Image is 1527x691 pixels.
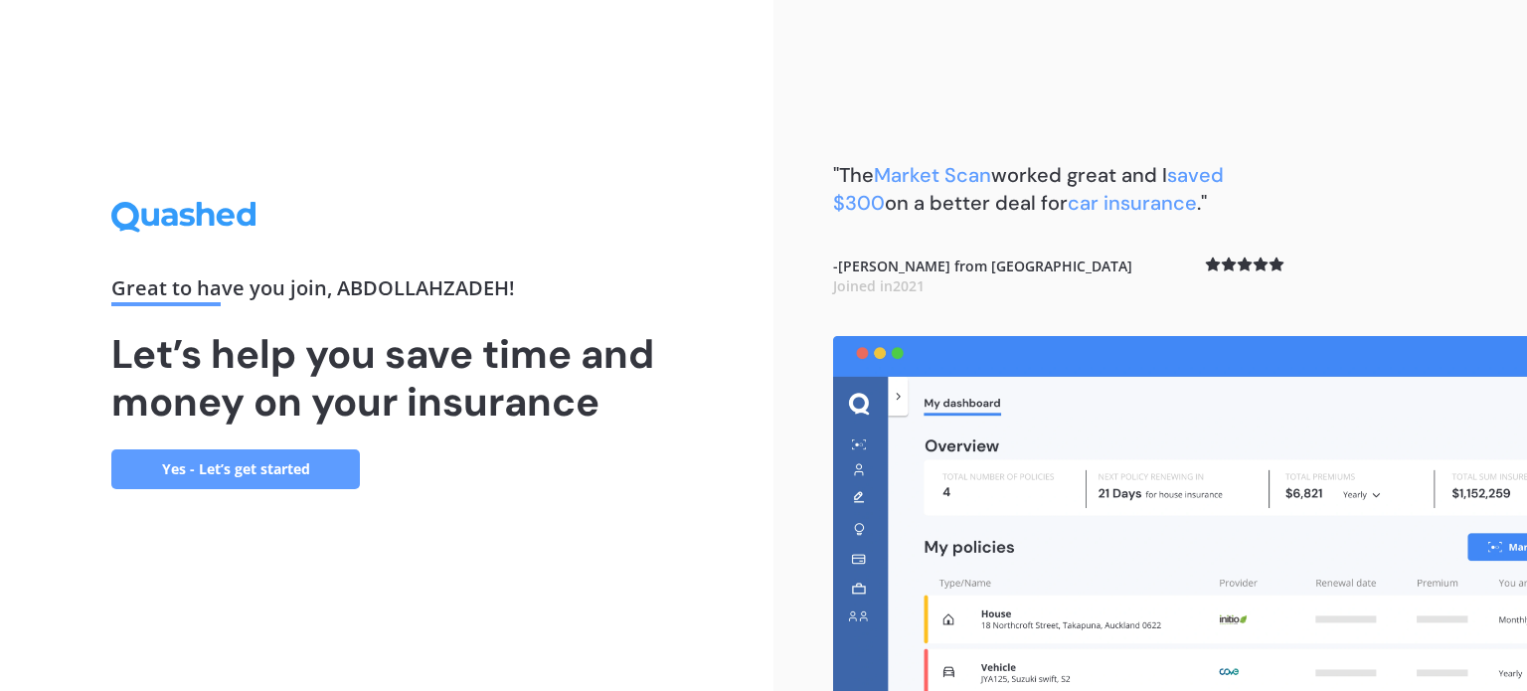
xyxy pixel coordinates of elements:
h1: Let’s help you save time and money on your insurance [111,330,662,426]
span: Joined in 2021 [833,276,925,295]
span: Market Scan [874,162,991,188]
span: saved $300 [833,162,1224,216]
span: car insurance [1068,190,1197,216]
b: "The worked great and I on a better deal for ." [833,162,1224,216]
a: Yes - Let’s get started [111,449,360,489]
b: - [PERSON_NAME] from [GEOGRAPHIC_DATA] [833,257,1132,295]
div: Great to have you join , ABDOLLAHZADEH ! [111,278,662,306]
img: dashboard.webp [833,336,1527,691]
